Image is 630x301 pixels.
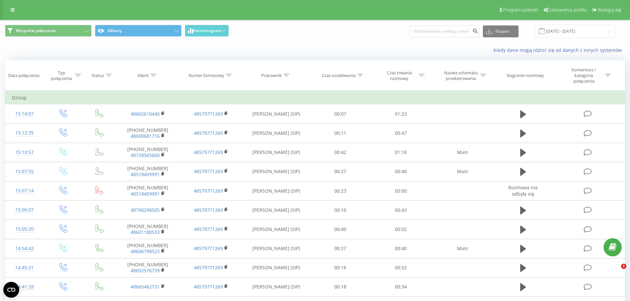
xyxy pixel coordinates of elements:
[242,143,310,162] td: [PERSON_NAME] (SIP)
[371,124,431,143] td: 00:47
[409,25,480,37] input: Wyszukiwanie według numeru
[371,277,431,296] td: 00:34
[12,107,37,120] div: 15:14:07
[608,264,623,280] iframe: Intercom live chat
[598,7,621,13] span: Wyloguj się
[431,239,494,258] td: Main
[116,220,179,239] td: [PHONE_NUMBER]
[431,162,494,181] td: Main
[371,104,431,124] td: 01:23
[194,111,223,117] a: 48579771269
[310,104,371,124] td: 00:07
[5,25,92,37] button: Wszystkie połączenia
[12,242,37,255] div: 14:54:42
[131,283,160,290] a: 48665462731
[116,181,179,201] td: [PHONE_NUMBER]
[12,281,37,293] div: 14:41:28
[261,73,282,78] div: Pracownik
[12,223,37,236] div: 15:05:20
[371,201,431,220] td: 00:43
[310,239,371,258] td: 00:27
[503,7,538,13] span: Program poleceń
[194,264,223,271] a: 48579771269
[131,152,160,158] a: 48728565660
[12,146,37,159] div: 15:10:57
[131,191,160,197] a: 48518409991
[131,171,160,177] a: 48518409991
[431,143,494,162] td: Main
[443,70,479,81] div: Nazwa schematu przekierowania
[5,91,625,104] td: Dzisiaj
[310,258,371,277] td: 00:16
[116,124,179,143] td: [PHONE_NUMBER]
[131,111,160,117] a: 48665610440
[493,47,625,53] a: Kiedy dane mogą różnić się od danych z innych systemów
[194,168,223,174] a: 48579771269
[310,124,371,143] td: 00:11
[242,162,310,181] td: [PERSON_NAME] (SIP)
[371,181,431,201] td: 00:00
[310,181,371,201] td: 00:23
[194,188,223,194] a: 48579771269
[371,143,431,162] td: 01:18
[138,73,149,78] div: Klient
[242,181,310,201] td: [PERSON_NAME] (SIP)
[242,239,310,258] td: [PERSON_NAME] (SIP)
[242,124,310,143] td: [PERSON_NAME] (SIP)
[12,204,37,216] div: 15:06:07
[242,258,310,277] td: [PERSON_NAME] (SIP)
[242,201,310,220] td: [PERSON_NAME] (SIP)
[194,245,223,251] a: 48579771269
[310,143,371,162] td: 00:42
[3,282,19,298] button: Open CMP widget
[12,127,37,139] div: 15:12:35
[371,239,431,258] td: 00:40
[565,67,603,84] div: Komentarz / kategoria połączenia
[621,264,626,269] span: 1
[8,73,39,78] div: Data połączenia
[242,277,310,296] td: [PERSON_NAME] (SIP)
[371,162,431,181] td: 00:48
[116,143,179,162] td: [PHONE_NUMBER]
[131,267,160,274] a: 48692576739
[185,25,229,37] button: Harmonogram
[131,207,160,213] a: 48790298505
[116,162,179,181] td: [PHONE_NUMBER]
[194,226,223,232] a: 48579771269
[483,25,519,37] button: Eksport
[310,277,371,296] td: 00:18
[371,258,431,277] td: 00:52
[12,184,37,197] div: 15:07:14
[50,70,73,81] div: Typ połączenia
[92,73,104,78] div: Status
[507,73,544,78] div: Nagranie rozmowy
[194,130,223,136] a: 48579771269
[194,149,223,155] a: 48579771269
[131,229,160,235] a: 48601180533
[550,7,587,13] span: Ustawienia profilu
[131,133,160,139] a: 48600681716
[310,220,371,239] td: 00:40
[310,162,371,181] td: 00:27
[131,248,160,254] a: 48606798523
[116,258,179,277] td: [PHONE_NUMBER]
[193,28,221,33] span: Harmonogram
[310,201,371,220] td: 00:10
[382,70,417,81] div: Czas trwania rozmowy
[16,28,56,33] span: Wszystkie połączenia
[371,220,431,239] td: 00:02
[12,261,37,274] div: 14:45:31
[12,165,37,178] div: 15:07:55
[194,207,223,213] a: 48579771269
[116,239,179,258] td: [PHONE_NUMBER]
[194,283,223,290] a: 48579771269
[189,73,224,78] div: Numer biznesowy
[242,220,310,239] td: [PERSON_NAME] (SIP)
[242,104,310,124] td: [PERSON_NAME] (SIP)
[322,73,356,78] div: Czas oczekiwania
[95,25,182,37] button: Główny
[508,184,538,197] span: Rozmowa nie odbyła się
